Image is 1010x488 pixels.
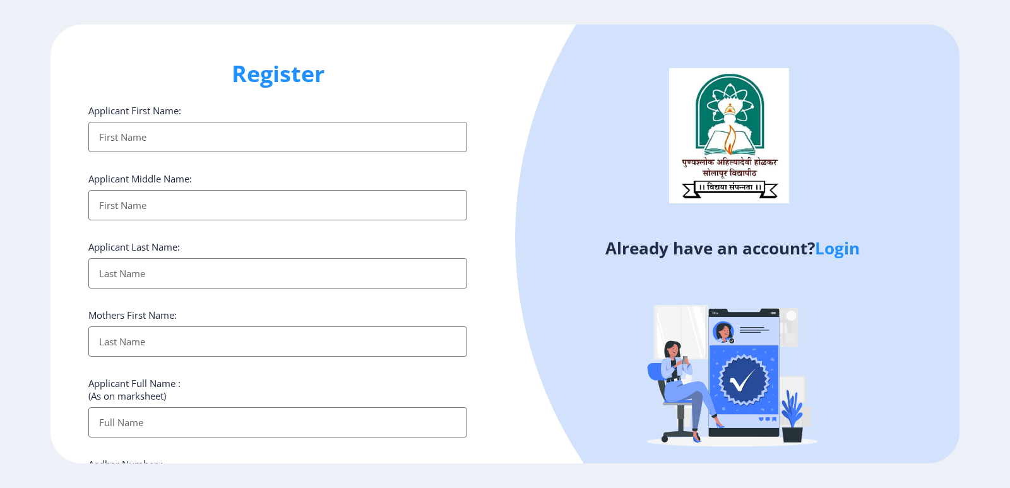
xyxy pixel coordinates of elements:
h1: Register [88,59,467,89]
img: logo [669,68,789,203]
a: Login [815,237,860,259]
input: Last Name [88,258,467,289]
input: Full Name [88,407,467,437]
label: Applicant Middle Name: [88,172,192,185]
label: Aadhar Number : [88,458,163,470]
input: Last Name [88,326,467,357]
input: First Name [88,122,467,152]
label: Applicant First Name: [88,104,181,117]
input: First Name [88,190,467,220]
label: Mothers First Name: [88,309,177,321]
img: Verified-rafiki.svg [622,258,843,479]
label: Applicant Full Name : (As on marksheet) [88,377,181,402]
h4: Already have an account? [514,238,950,258]
label: Applicant Last Name: [88,241,180,253]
